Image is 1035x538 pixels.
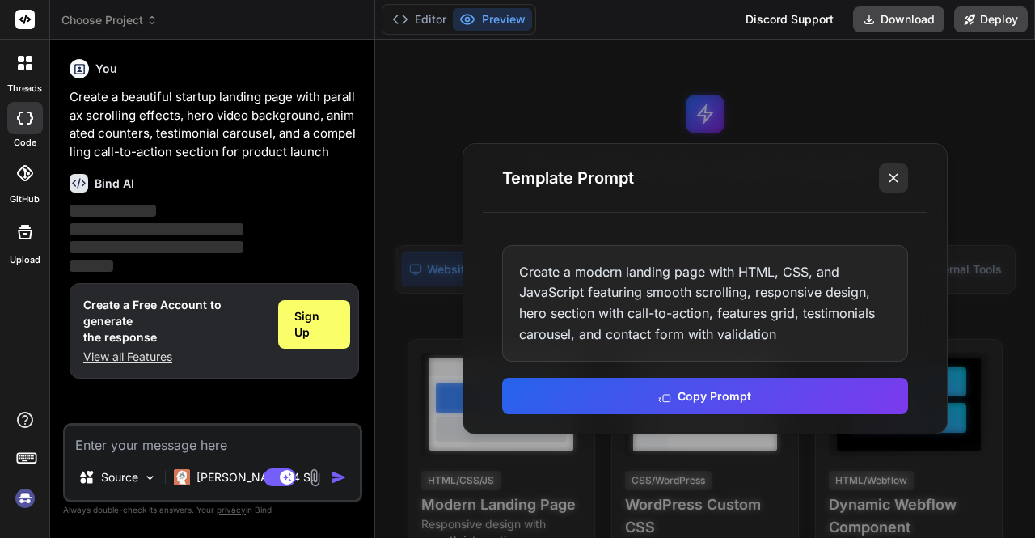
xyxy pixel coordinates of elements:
h6: You [95,61,117,77]
span: privacy [217,505,246,515]
div: Discord Support [736,6,843,32]
label: GitHub [10,193,40,206]
button: Copy Prompt [502,378,908,414]
span: Choose Project [61,12,158,28]
h6: Bind AI [95,176,134,192]
span: Sign Up [294,308,334,341]
p: View all Features [83,349,265,365]
button: Editor [386,8,453,31]
span: ‌ [70,223,243,235]
p: [PERSON_NAME] 4 S.. [196,469,317,485]
div: Create a modern landing page with HTML, CSS, and JavaScript featuring smooth scrolling, responsiv... [502,245,908,362]
p: Always double-check its answers. Your in Bind [63,502,362,518]
h3: Template Prompt [502,167,634,189]
label: threads [7,82,42,95]
img: Pick Models [143,471,157,485]
span: ‌ [70,260,113,272]
label: code [14,136,36,150]
p: Source [101,469,138,485]
img: Claude 4 Sonnet [174,469,190,485]
button: Download [853,6,944,32]
span: ‌ [70,241,243,253]
p: Create a beautiful startup landing page with parallax scrolling effects, hero video background, a... [70,88,359,161]
label: Upload [10,253,40,267]
img: signin [11,485,39,512]
img: icon [331,469,347,485]
h1: Create a Free Account to generate the response [83,297,265,345]
span: ‌ [70,205,156,217]
button: Deploy [954,6,1028,32]
button: Preview [453,8,532,31]
img: attachment [306,468,324,487]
